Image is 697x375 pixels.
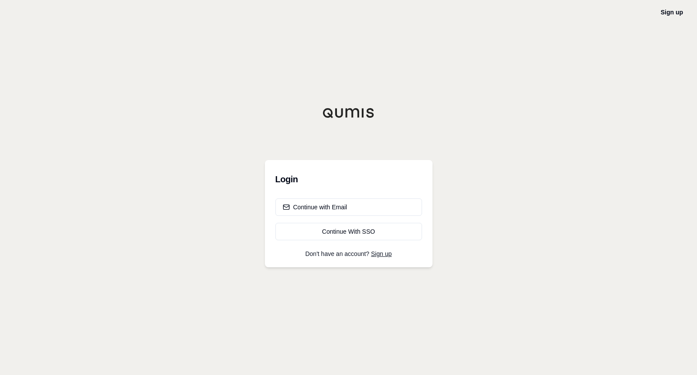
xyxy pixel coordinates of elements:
[371,250,391,257] a: Sign up
[283,203,347,211] div: Continue with Email
[275,251,422,257] p: Don't have an account?
[275,198,422,216] button: Continue with Email
[661,9,683,16] a: Sign up
[275,170,422,188] h3: Login
[283,227,415,236] div: Continue With SSO
[323,108,375,118] img: Qumis
[275,223,422,240] a: Continue With SSO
